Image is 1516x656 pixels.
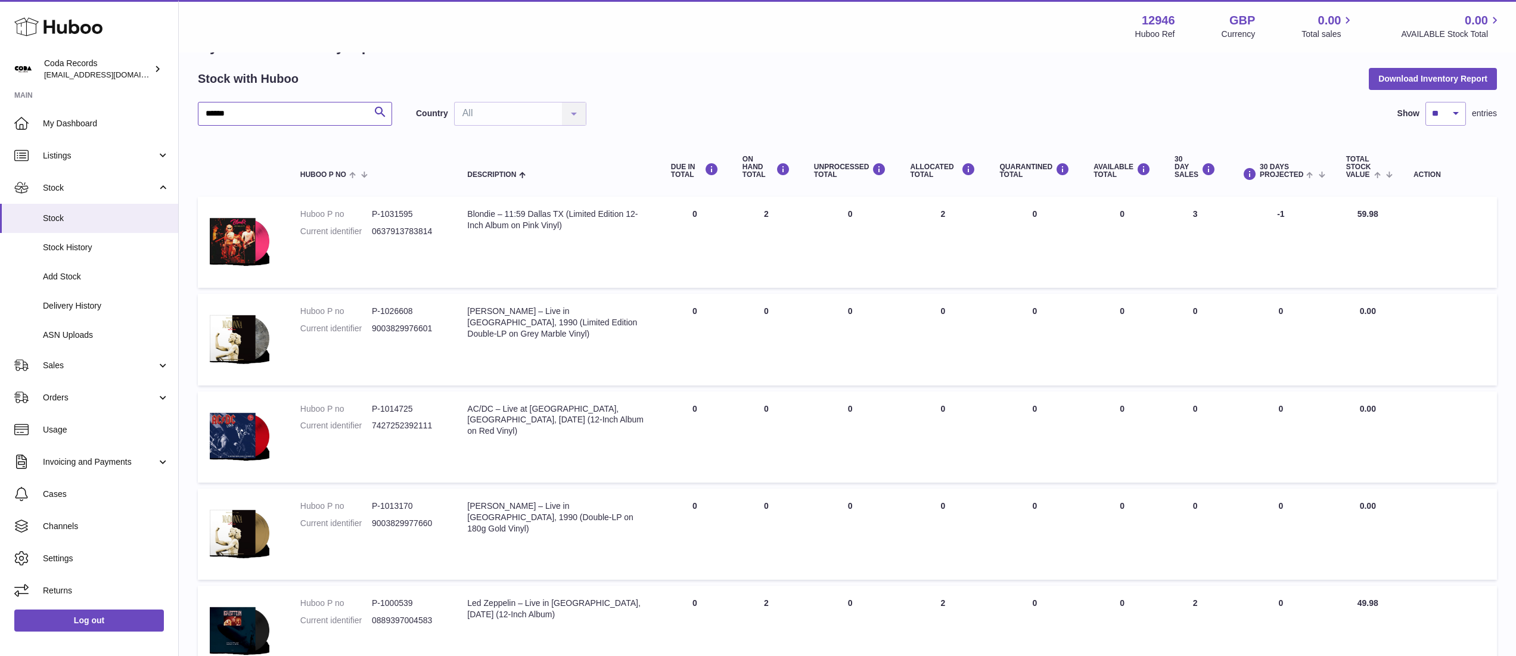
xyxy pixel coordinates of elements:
td: 2 [898,197,987,288]
span: Total stock value [1346,156,1371,179]
div: QUARANTINED Total [999,163,1070,179]
dt: Huboo P no [300,209,372,220]
span: Listings [43,150,157,161]
td: -1 [1228,197,1334,288]
label: Country [416,108,448,119]
div: Huboo Ref [1135,29,1175,40]
span: Settings [43,553,169,564]
td: 0 [659,391,731,483]
a: 0.00 Total sales [1301,13,1355,40]
img: product image [210,209,269,273]
dd: 9003829977660 [372,518,443,529]
td: 0 [802,294,899,385]
span: AVAILABLE Stock Total [1401,29,1502,40]
dd: P-1031595 [372,209,443,220]
span: Channels [43,521,169,532]
div: Blondie – 11:59 Dallas TX (Limited Edition 12-Inch Album on Pink Vinyl) [467,209,647,231]
dd: 0637913783814 [372,226,443,237]
td: 0 [659,294,731,385]
td: 0 [802,391,899,483]
span: Description [467,171,516,179]
strong: 12946 [1142,13,1175,29]
div: 30 DAY SALES [1175,156,1216,179]
span: Huboo P no [300,171,346,179]
div: UNPROCESSED Total [814,163,887,179]
span: 0.00 [1318,13,1341,29]
div: AC/DC – Live at [GEOGRAPHIC_DATA], [GEOGRAPHIC_DATA], [DATE] (12-Inch Album on Red Vinyl) [467,403,647,437]
div: ALLOCATED Total [910,163,976,179]
td: 0 [898,489,987,580]
span: 49.98 [1357,598,1378,608]
span: My Dashboard [43,118,169,129]
td: 0 [802,489,899,580]
div: ON HAND Total [743,156,790,179]
td: 0 [1228,489,1334,580]
span: 0.00 [1465,13,1488,29]
td: 0 [731,489,802,580]
div: Led Zeppelin – Live in [GEOGRAPHIC_DATA], [DATE] (12-Inch Album) [467,598,647,620]
td: 0 [1082,489,1163,580]
span: entries [1472,108,1497,119]
span: Returns [43,585,169,596]
div: Action [1414,171,1485,179]
dt: Current identifier [300,615,372,626]
span: Cases [43,489,169,500]
h2: Stock with Huboo [198,71,299,87]
img: product image [210,500,269,565]
dt: Current identifier [300,323,372,334]
dt: Current identifier [300,420,372,431]
td: 0 [898,294,987,385]
td: 0 [898,391,987,483]
td: 0 [1082,197,1163,288]
dd: P-1014725 [372,403,443,415]
img: product image [210,403,269,468]
dt: Huboo P no [300,306,372,317]
span: Usage [43,424,169,436]
td: 0 [1163,489,1228,580]
span: 0 [1032,598,1037,608]
span: ASN Uploads [43,329,169,341]
dd: P-1013170 [372,500,443,512]
dt: Huboo P no [300,403,372,415]
td: 0 [1082,391,1163,483]
a: 0.00 AVAILABLE Stock Total [1401,13,1502,40]
dt: Current identifier [300,226,372,237]
td: 2 [731,197,802,288]
td: 0 [802,197,899,288]
td: 0 [1082,294,1163,385]
span: 0.00 [1360,306,1376,316]
span: Delivery History [43,300,169,312]
span: Invoicing and Payments [43,456,157,468]
span: Orders [43,392,157,403]
dd: 0889397004583 [372,615,443,626]
img: haz@pcatmedia.com [14,60,32,78]
dt: Current identifier [300,518,372,529]
span: 0.00 [1360,404,1376,414]
div: [PERSON_NAME] – Live in [GEOGRAPHIC_DATA], 1990 (Double-LP on 180g Gold Vinyl) [467,500,647,534]
td: 0 [1163,294,1228,385]
td: 3 [1163,197,1228,288]
span: Stock [43,213,169,224]
td: 0 [731,294,802,385]
div: [PERSON_NAME] – Live in [GEOGRAPHIC_DATA], 1990 (Limited Edition Double-LP on Grey Marble Vinyl) [467,306,647,340]
td: 0 [1163,391,1228,483]
img: product image [210,306,269,370]
span: 0.00 [1360,501,1376,511]
span: [EMAIL_ADDRESS][DOMAIN_NAME] [44,70,175,79]
span: Stock History [43,242,169,253]
div: DUE IN TOTAL [671,163,719,179]
span: 0 [1032,306,1037,316]
span: Total sales [1301,29,1355,40]
dt: Huboo P no [300,598,372,609]
a: Log out [14,610,164,631]
div: Coda Records [44,58,151,80]
div: Currency [1222,29,1256,40]
span: Add Stock [43,271,169,282]
span: Stock [43,182,157,194]
td: 0 [1228,294,1334,385]
label: Show [1397,108,1419,119]
td: 0 [731,391,802,483]
dd: 7427252392111 [372,420,443,431]
button: Download Inventory Report [1369,68,1497,89]
dd: P-1000539 [372,598,443,609]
